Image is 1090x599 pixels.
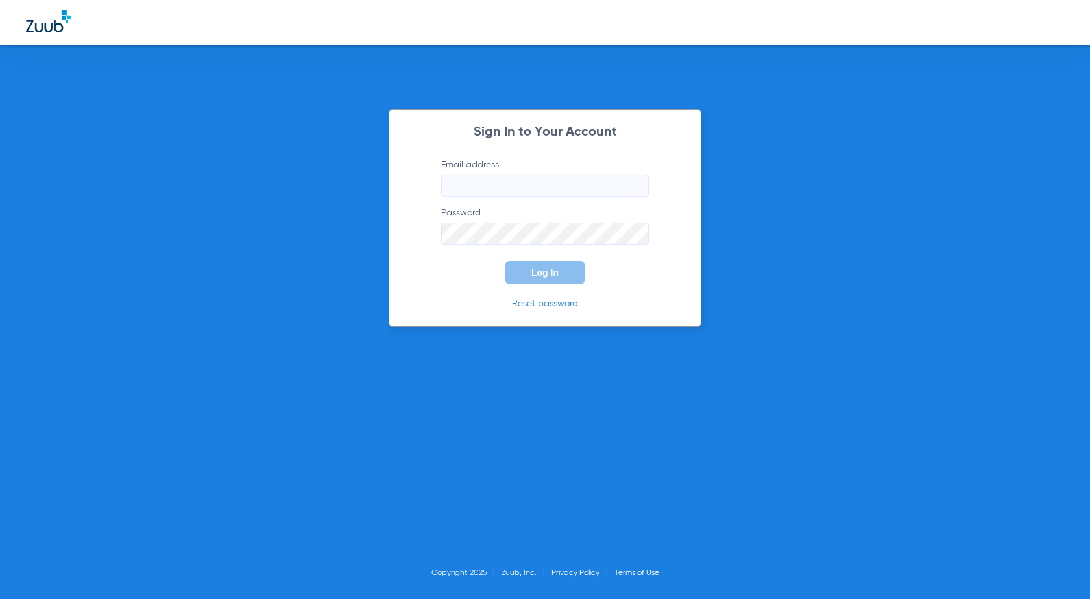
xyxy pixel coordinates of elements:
[505,261,585,284] button: Log In
[531,267,559,278] span: Log In
[431,567,502,580] li: Copyright 2025
[422,126,668,139] h2: Sign In to Your Account
[441,175,649,197] input: Email address
[502,567,551,580] li: Zuub, Inc.
[441,158,649,197] label: Email address
[441,223,649,245] input: Password
[551,569,599,577] a: Privacy Policy
[614,569,659,577] a: Terms of Use
[512,299,578,308] a: Reset password
[441,206,649,245] label: Password
[26,10,71,32] img: Zuub Logo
